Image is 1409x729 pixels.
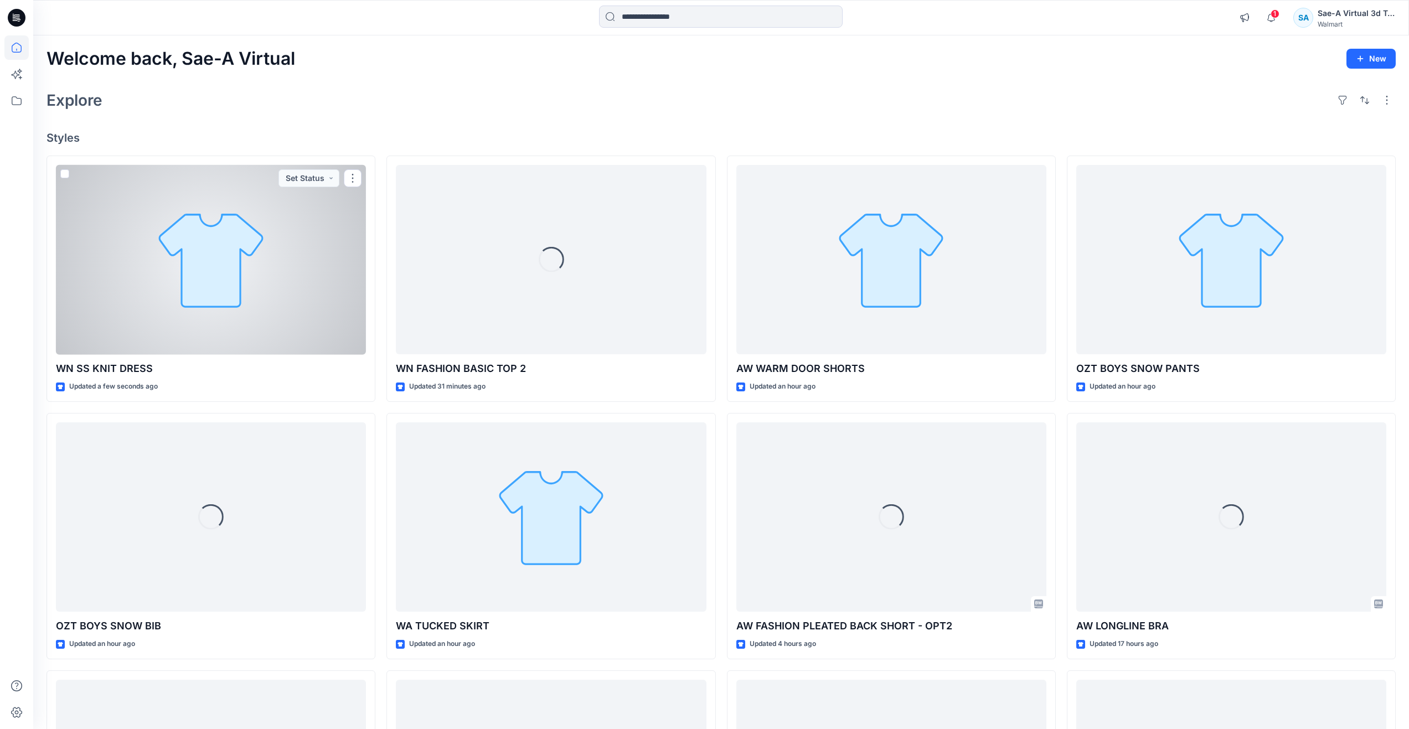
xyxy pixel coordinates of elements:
[47,131,1396,144] h4: Styles
[1346,49,1396,69] button: New
[56,618,366,634] p: OZT BOYS SNOW BIB
[409,638,475,650] p: Updated an hour ago
[1318,20,1395,28] div: Walmart
[69,638,135,650] p: Updated an hour ago
[47,49,295,69] h2: Welcome back, Sae-A Virtual
[69,381,158,392] p: Updated a few seconds ago
[409,381,486,392] p: Updated 31 minutes ago
[1293,8,1313,28] div: SA
[56,361,366,376] p: WN SS KNIT DRESS
[1090,638,1158,650] p: Updated 17 hours ago
[736,618,1046,634] p: AW FASHION PLEATED BACK SHORT - OPT2
[736,361,1046,376] p: AW WARM DOOR SHORTS
[396,618,706,634] p: WA TUCKED SKIRT
[1090,381,1155,392] p: Updated an hour ago
[396,361,706,376] p: WN FASHION BASIC TOP 2
[1076,618,1386,634] p: AW LONGLINE BRA
[750,638,816,650] p: Updated 4 hours ago
[1076,361,1386,376] p: OZT BOYS SNOW PANTS
[750,381,816,392] p: Updated an hour ago
[1076,165,1386,355] a: OZT BOYS SNOW PANTS
[736,165,1046,355] a: AW WARM DOOR SHORTS
[396,422,706,612] a: WA TUCKED SKIRT
[1318,7,1395,20] div: Sae-A Virtual 3d Team
[56,165,366,355] a: WN SS KNIT DRESS
[47,91,102,109] h2: Explore
[1271,9,1279,18] span: 1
